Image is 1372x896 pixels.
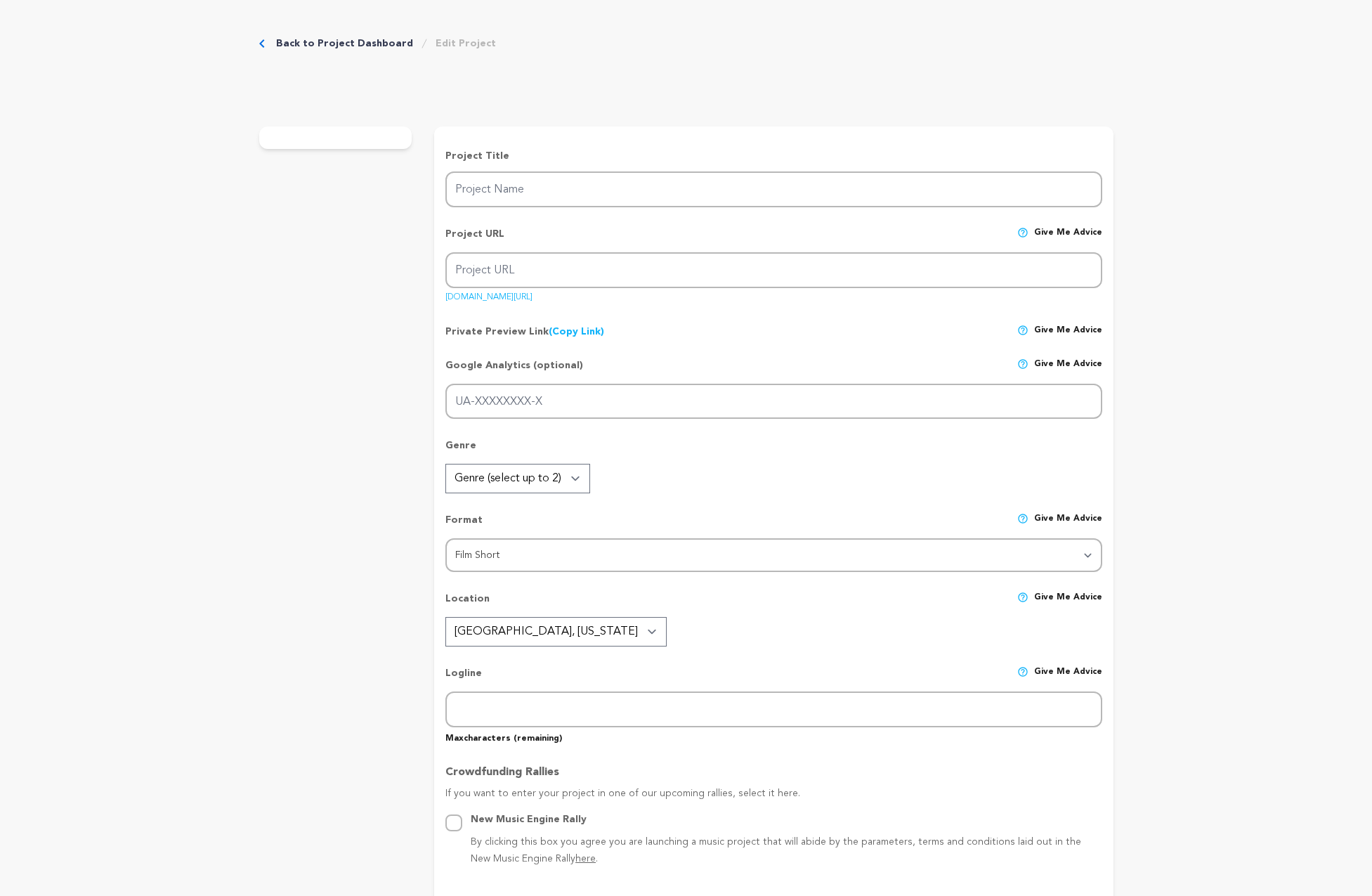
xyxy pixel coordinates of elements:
p: Project URL [445,227,504,252]
p: By clicking this box you agree you are launching a music project that will abide by the parameter... [471,834,1102,868]
input: UA-XXXXXXXX-X [445,384,1102,420]
img: help-circle.svg [1017,325,1028,336]
span: Give me advice [1034,227,1102,252]
p: Project Title [445,149,1102,163]
span: Give me advice [1034,325,1102,339]
img: help-circle.svg [1017,592,1028,603]
img: help-circle.svg [1017,666,1028,677]
a: [DOMAIN_NAME][URL] [445,287,533,301]
p: Crowdfunding Rallies [445,764,1102,786]
span: Give me advice [1034,666,1102,692]
p: Logline [445,666,482,692]
div: New Music Engine Rally [471,812,1102,829]
input: Project URL [445,252,1102,288]
span: Give me advice [1034,358,1102,384]
p: Google Analytics (optional) [445,358,583,384]
img: help-circle.svg [1017,227,1028,238]
span: Give me advice [1034,513,1102,538]
p: Location [445,592,490,617]
p: Genre [445,439,1102,464]
img: help-circle.svg [1017,513,1028,524]
p: Private Preview Link [445,325,604,339]
a: Edit Project [436,37,496,51]
a: here [575,854,596,864]
input: Project Name [445,171,1102,207]
a: (Copy Link) [549,327,604,337]
img: help-circle.svg [1017,358,1028,370]
a: Back to Project Dashboard [276,37,413,51]
p: Format [445,513,483,538]
p: Max characters ( remaining) [445,727,1102,744]
p: If you want to enter your project in one of our upcoming rallies, select it here. [445,786,1102,812]
div: Breadcrumb [259,37,496,51]
span: Give me advice [1034,592,1102,617]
